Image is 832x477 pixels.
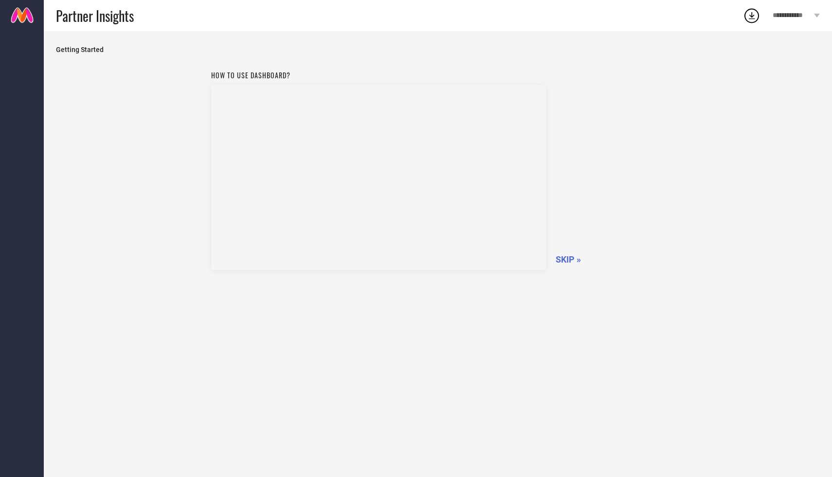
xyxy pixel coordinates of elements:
[56,46,820,53] span: Getting Started
[211,70,546,80] h1: How to use dashboard?
[556,254,581,265] span: SKIP »
[56,6,134,26] span: Partner Insights
[743,7,760,24] div: Open download list
[211,85,546,270] iframe: MI Demo 1 15x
